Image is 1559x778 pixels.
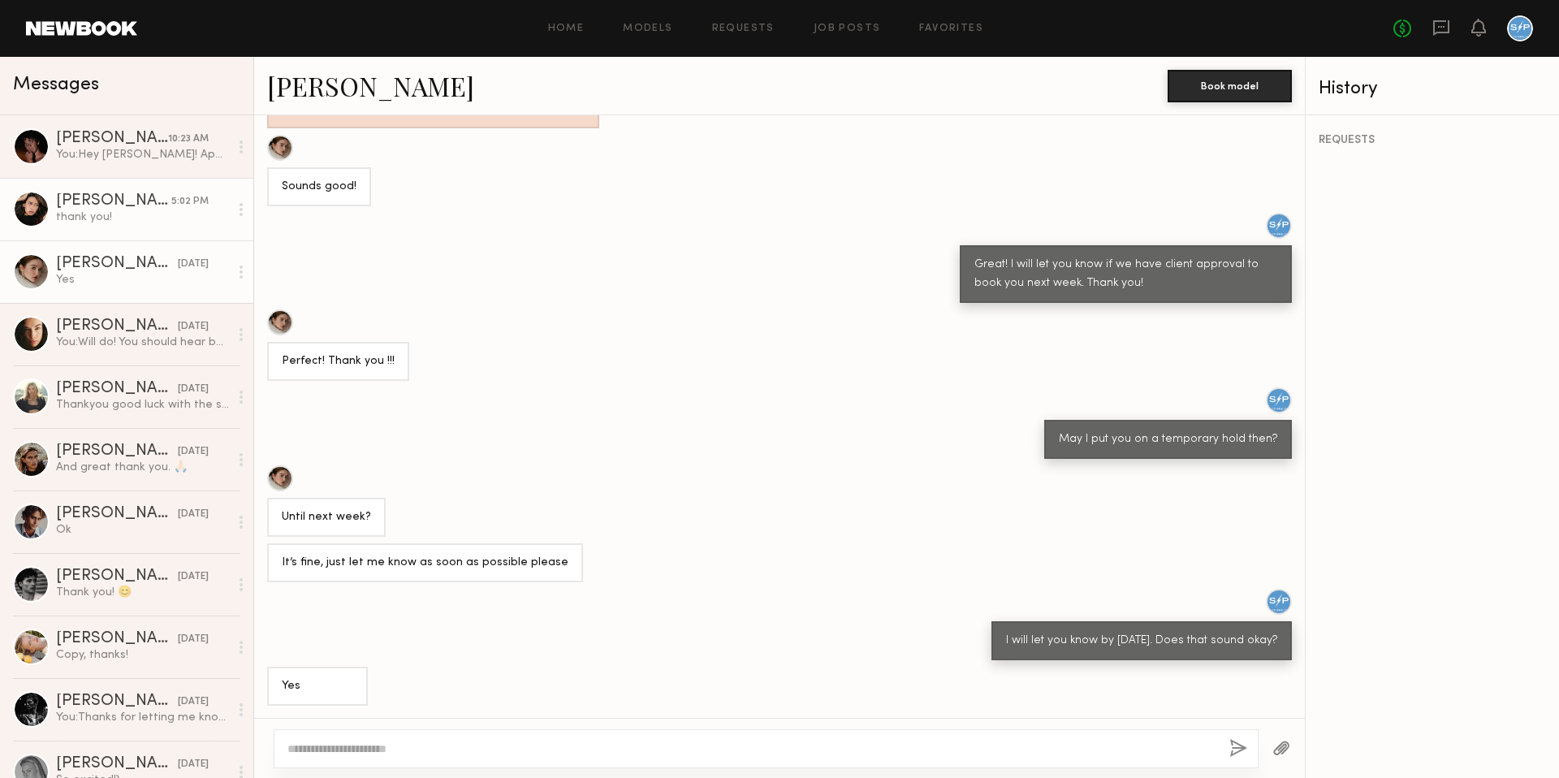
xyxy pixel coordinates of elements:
a: Book model [1168,78,1292,92]
div: You: Hey [PERSON_NAME]! Apologies, but we have already filled the role. [56,147,229,162]
a: Job Posts [814,24,881,34]
div: Ok [56,522,229,538]
div: And great thank you. 🙏🏻 [56,460,229,475]
div: [DATE] [178,757,209,772]
div: I will let you know by [DATE]. Does that sound okay? [1006,632,1277,650]
div: [PERSON_NAME] [56,131,168,147]
div: [PERSON_NAME] [56,694,178,710]
a: Models [623,24,672,34]
div: Great! I will let you know if we have client approval to book you next week. Thank you! [974,256,1277,293]
a: [PERSON_NAME] [267,68,474,103]
div: History [1319,80,1546,98]
div: thank you! [56,210,229,225]
div: You: Thanks for letting me know! We are set for the 24th, so that's okay. Appreciate it and good ... [56,710,229,725]
div: [PERSON_NAME] [56,568,178,585]
div: [DATE] [178,319,209,335]
div: [PERSON_NAME] [56,506,178,522]
div: [DATE] [178,694,209,710]
div: Sounds good! [282,178,356,197]
div: Yes [56,272,229,287]
div: Until next week? [282,508,371,527]
div: It’s fine, just let me know as soon as possible please [282,554,568,573]
div: [PERSON_NAME] [56,381,178,397]
div: 10:23 AM [168,132,209,147]
span: Messages [13,76,99,94]
div: REQUESTS [1319,135,1546,146]
div: [PERSON_NAME] [56,756,178,772]
div: [PERSON_NAME] [56,318,178,335]
div: [DATE] [178,632,209,647]
div: [DATE] [178,382,209,397]
div: [PERSON_NAME] [56,193,171,210]
div: 5:02 PM [171,194,209,210]
div: Thankyou good luck with the shoot the 24th !! [56,397,229,413]
div: [PERSON_NAME] [56,443,178,460]
div: May I put you on a temporary hold then? [1059,430,1277,449]
div: Perfect! Thank you !!! [282,352,395,371]
div: You: Will do! You should hear back from me by [DATE] [56,335,229,350]
div: Copy, thanks! [56,647,229,663]
a: Favorites [919,24,983,34]
div: Yes [282,677,353,696]
div: Thank you! 😊 [56,585,229,600]
div: [DATE] [178,507,209,522]
div: [DATE] [178,569,209,585]
button: Book model [1168,70,1292,102]
a: Requests [712,24,775,34]
div: [DATE] [178,257,209,272]
a: Home [548,24,585,34]
div: [DATE] [178,444,209,460]
div: [PERSON_NAME] [56,256,178,272]
div: [PERSON_NAME] [56,631,178,647]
